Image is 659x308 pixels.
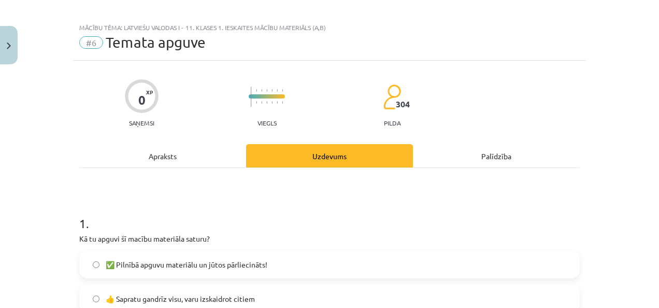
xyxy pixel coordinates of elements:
img: icon-short-line-57e1e144782c952c97e751825c79c345078a6d821885a25fce030b3d8c18986b.svg [282,89,283,92]
p: Viegls [257,119,277,127]
div: Mācību tēma: Latviešu valodas i - 11. klases 1. ieskaites mācību materiāls (a,b) [79,24,580,31]
img: icon-short-line-57e1e144782c952c97e751825c79c345078a6d821885a25fce030b3d8c18986b.svg [271,89,273,92]
img: icon-short-line-57e1e144782c952c97e751825c79c345078a6d821885a25fce030b3d8c18986b.svg [261,89,262,92]
input: ✅ Pilnībā apguvu materiālu un jūtos pārliecināts! [93,261,99,268]
div: 0 [138,93,146,107]
span: XP [146,89,153,95]
img: icon-short-line-57e1e144782c952c97e751825c79c345078a6d821885a25fce030b3d8c18986b.svg [256,101,257,104]
img: icon-long-line-d9ea69661e0d244f92f715978eff75569469978d946b2353a9bb055b3ed8787d.svg [251,87,252,107]
img: icon-short-line-57e1e144782c952c97e751825c79c345078a6d821885a25fce030b3d8c18986b.svg [266,89,267,92]
p: Saņemsi [125,119,159,127]
input: 👍 Sapratu gandrīz visu, varu izskaidrot citiem [93,296,99,302]
span: Kā tu apguvi šī macību materiāla saturu? [79,234,210,243]
img: icon-short-line-57e1e144782c952c97e751825c79c345078a6d821885a25fce030b3d8c18986b.svg [282,101,283,104]
img: icon-short-line-57e1e144782c952c97e751825c79c345078a6d821885a25fce030b3d8c18986b.svg [277,101,278,104]
span: 👍 Sapratu gandrīz visu, varu izskaidrot citiem [106,293,255,304]
img: icon-short-line-57e1e144782c952c97e751825c79c345078a6d821885a25fce030b3d8c18986b.svg [256,89,257,92]
img: students-c634bb4e5e11cddfef0936a35e636f08e4e9abd3cc4e673bd6f9a4125e45ecb1.svg [383,84,401,110]
img: icon-short-line-57e1e144782c952c97e751825c79c345078a6d821885a25fce030b3d8c18986b.svg [266,101,267,104]
div: Apraksts [79,144,246,167]
div: Uzdevums [246,144,413,167]
p: pilda [384,119,400,127]
img: icon-close-lesson-0947bae3869378f0d4975bcd49f059093ad1ed9edebbc8119c70593378902aed.svg [7,43,11,49]
div: Palīdzība [413,144,580,167]
span: #6 [79,36,103,49]
span: 304 [396,100,410,109]
img: icon-short-line-57e1e144782c952c97e751825c79c345078a6d821885a25fce030b3d8c18986b.svg [261,101,262,104]
span: ✅ Pilnībā apguvu materiālu un jūtos pārliecināts! [106,259,267,270]
span: Temata apguve [106,34,206,51]
img: icon-short-line-57e1e144782c952c97e751825c79c345078a6d821885a25fce030b3d8c18986b.svg [271,101,273,104]
img: icon-short-line-57e1e144782c952c97e751825c79c345078a6d821885a25fce030b3d8c18986b.svg [277,89,278,92]
h1: 1 . [79,198,580,230]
